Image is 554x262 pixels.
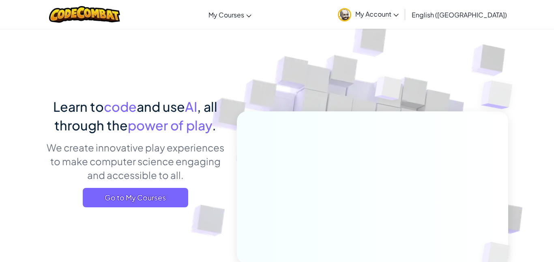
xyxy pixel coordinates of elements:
a: Go to My Courses [83,188,188,207]
span: code [104,98,137,115]
a: My Account [334,2,403,27]
a: My Courses [204,4,256,26]
img: Overlap cubes [360,60,418,121]
span: . [212,117,216,133]
span: My Courses [208,11,244,19]
span: Learn to [53,98,104,115]
span: power of play [128,117,212,133]
img: avatar [338,8,351,21]
span: and use [137,98,185,115]
span: English ([GEOGRAPHIC_DATA]) [412,11,507,19]
p: We create innovative play experiences to make computer science engaging and accessible to all. [46,141,225,182]
img: Overlap cubes [465,61,535,129]
img: CodeCombat logo [49,6,120,23]
a: English ([GEOGRAPHIC_DATA]) [408,4,511,26]
span: AI [185,98,197,115]
span: My Account [355,10,399,18]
